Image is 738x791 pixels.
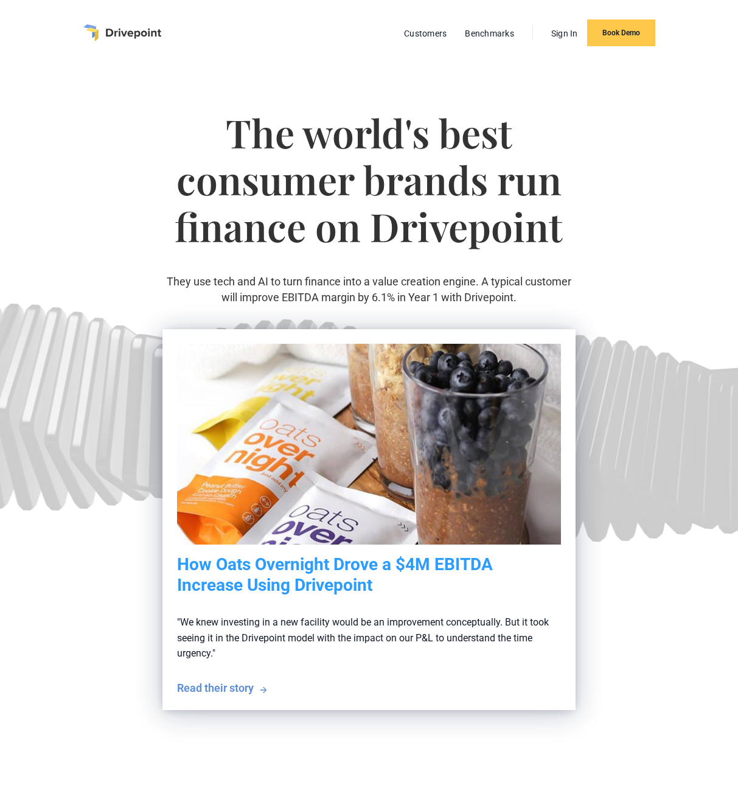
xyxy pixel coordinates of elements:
a: Customers [398,26,453,41]
a: Benchmarks [459,26,520,41]
a: Sign In [545,26,584,41]
h1: The world's best consumer brands run finance on Drivepoint [162,110,576,274]
h5: How Oats Overnight Drove a $4M EBITDA Increase Using Drivepoint [177,554,562,595]
p: "We knew investing in a new facility would be an improvement conceptually. But it took seeing it ... [177,595,562,680]
div: Read their story [177,680,254,695]
a: home [83,24,161,41]
a: How Oats Overnight Drove a $4M EBITDA Increase Using Drivepoint"We knew investing in a new facili... [162,329,576,711]
a: Book Demo [587,19,655,46]
p: They use tech and AI to turn finance into a value creation engine. A typical customer will improv... [162,274,576,304]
